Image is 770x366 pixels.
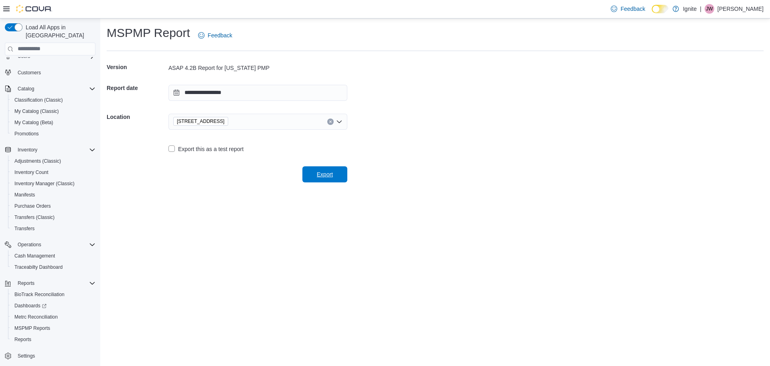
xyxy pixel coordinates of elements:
a: My Catalog (Classic) [11,106,62,116]
a: Transfers [11,224,38,233]
span: Reports [14,336,31,343]
a: Feedback [195,27,235,43]
p: [PERSON_NAME] [717,4,764,14]
span: Settings [18,353,35,359]
span: Operations [14,240,95,249]
span: Settings [14,351,95,361]
button: Customers [2,67,99,78]
span: Transfers [14,225,34,232]
button: MSPMP Reports [8,323,99,334]
button: Operations [14,240,45,249]
label: Export this as a test report [168,144,243,154]
button: Promotions [8,128,99,139]
a: Metrc Reconciliation [11,312,61,322]
input: Dark Mode [652,5,669,13]
a: Dashboards [11,301,50,311]
a: Classification (Classic) [11,95,66,105]
span: Catalog [14,84,95,94]
button: Transfers [8,223,99,234]
span: Reports [18,280,34,286]
a: Reports [11,335,34,344]
a: Customers [14,68,44,78]
span: Cash Management [14,253,55,259]
button: Settings [2,350,99,362]
span: Purchase Orders [14,203,51,209]
button: Catalog [2,83,99,94]
button: Clear input [327,119,334,125]
span: Metrc Reconciliation [14,314,58,320]
span: Inventory Manager (Classic) [11,179,95,188]
span: MSPMP Reports [14,325,50,331]
span: Customers [14,67,95,78]
span: Load All Apps in [GEOGRAPHIC_DATA] [22,23,95,39]
button: Reports [8,334,99,345]
span: My Catalog (Classic) [11,106,95,116]
button: Open list of options [336,119,342,125]
button: Cash Management [8,250,99,262]
span: My Catalog (Beta) [11,118,95,127]
span: Customers [18,70,41,76]
div: Joshua Woodham [705,4,714,14]
button: Catalog [14,84,37,94]
h5: Version [107,59,167,75]
span: BioTrack Reconciliation [11,290,95,299]
button: Manifests [8,189,99,200]
span: [STREET_ADDRESS] [177,117,225,125]
span: Classification (Classic) [14,97,63,103]
h1: MSPMP Report [107,25,190,41]
button: Reports [14,278,38,288]
span: Traceabilty Dashboard [14,264,63,270]
span: Dashboards [11,301,95,311]
span: Manifests [11,190,95,200]
span: Metrc Reconciliation [11,312,95,322]
button: Inventory [2,144,99,155]
span: Manifests [14,192,35,198]
span: My Catalog (Beta) [14,119,53,126]
span: Promotions [11,129,95,139]
button: Metrc Reconciliation [8,311,99,323]
button: BioTrack Reconciliation [8,289,99,300]
a: Manifests [11,190,38,200]
span: Inventory Manager (Classic) [14,180,75,187]
span: Feedback [208,31,232,39]
a: Cash Management [11,251,58,261]
button: Export [302,166,347,182]
span: Feedback [620,5,645,13]
a: Feedback [608,1,648,17]
button: Transfers (Classic) [8,212,99,223]
h5: Location [107,109,167,125]
span: JW [706,4,713,14]
span: Operations [18,241,41,248]
a: Dashboards [8,300,99,311]
a: Inventory Manager (Classic) [11,179,78,188]
span: Catalog [18,86,34,92]
div: ASAP 4.2B Report for [US_STATE] PMP [168,64,347,72]
span: Export [317,170,333,178]
a: MSPMP Reports [11,323,53,333]
span: Adjustments (Classic) [14,158,61,164]
button: Classification (Classic) [8,94,99,106]
span: Promotions [14,131,39,137]
span: Inventory [18,147,37,153]
span: Transfers [11,224,95,233]
a: Purchase Orders [11,201,54,211]
button: Inventory Manager (Classic) [8,178,99,189]
span: Transfers (Classic) [14,214,55,221]
span: Traceabilty Dashboard [11,262,95,272]
span: MSPMP Reports [11,323,95,333]
span: BioTrack Reconciliation [14,291,65,298]
span: 5440 I-55 Frontage Road N [173,117,228,126]
p: Ignite [683,4,697,14]
span: Reports [14,278,95,288]
span: Classification (Classic) [11,95,95,105]
button: Adjustments (Classic) [8,155,99,167]
button: My Catalog (Classic) [8,106,99,117]
button: Purchase Orders [8,200,99,212]
button: Inventory [14,145,41,155]
a: Transfers (Classic) [11,213,58,222]
span: Dashboards [14,303,47,309]
button: My Catalog (Beta) [8,117,99,128]
span: Purchase Orders [11,201,95,211]
button: Traceabilty Dashboard [8,262,99,273]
